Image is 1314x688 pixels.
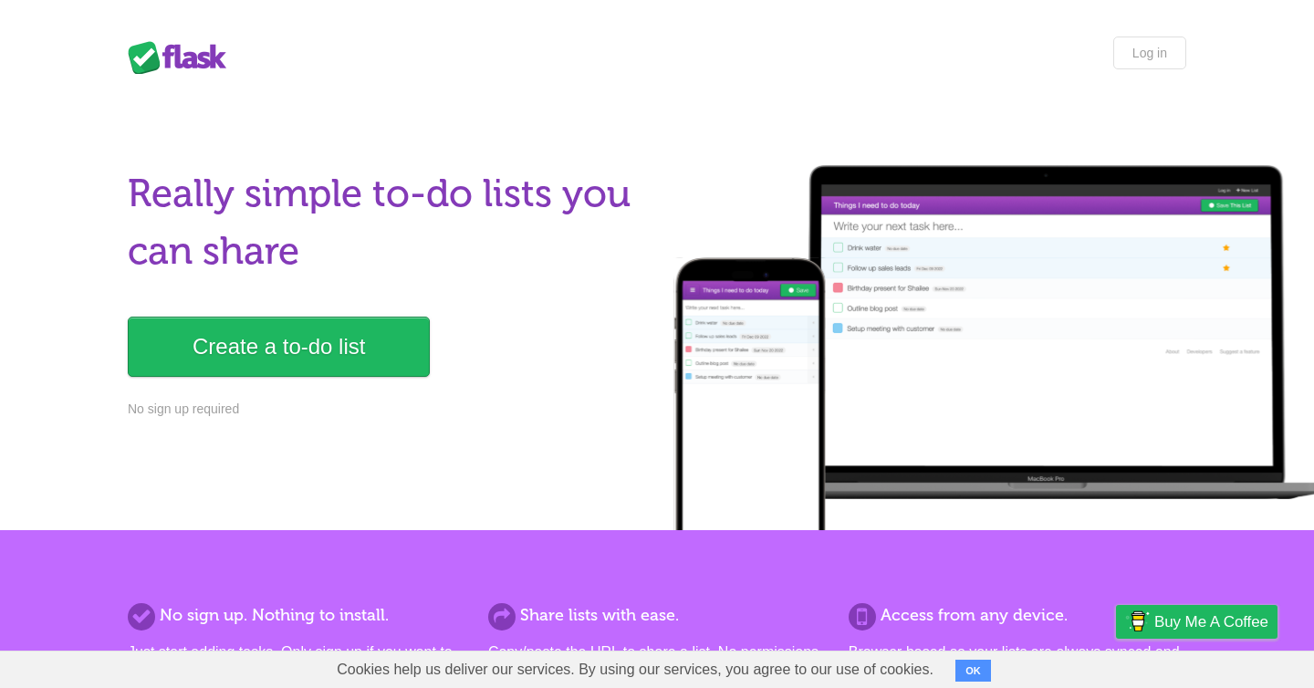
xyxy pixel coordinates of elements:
[488,641,826,685] p: Copy/paste the URL to share a list. No permissions. No formal invites. It's that simple.
[128,317,430,377] a: Create a to-do list
[128,400,646,419] p: No sign up required
[488,603,826,628] h2: Share lists with ease.
[318,652,952,688] span: Cookies help us deliver our services. By using our services, you agree to our use of cookies.
[128,641,465,685] p: Just start adding tasks. Only sign up if you want to save more than one list.
[128,165,646,280] h1: Really simple to-do lists you can share
[1113,36,1186,69] a: Log in
[128,603,465,628] h2: No sign up. Nothing to install.
[1116,605,1277,639] a: Buy me a coffee
[955,660,991,682] button: OK
[849,641,1186,685] p: Browser based so your lists are always synced and you can access them from anywhere.
[1125,606,1150,637] img: Buy me a coffee
[849,603,1186,628] h2: Access from any device.
[128,41,237,74] div: Flask Lists
[1154,606,1268,638] span: Buy me a coffee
